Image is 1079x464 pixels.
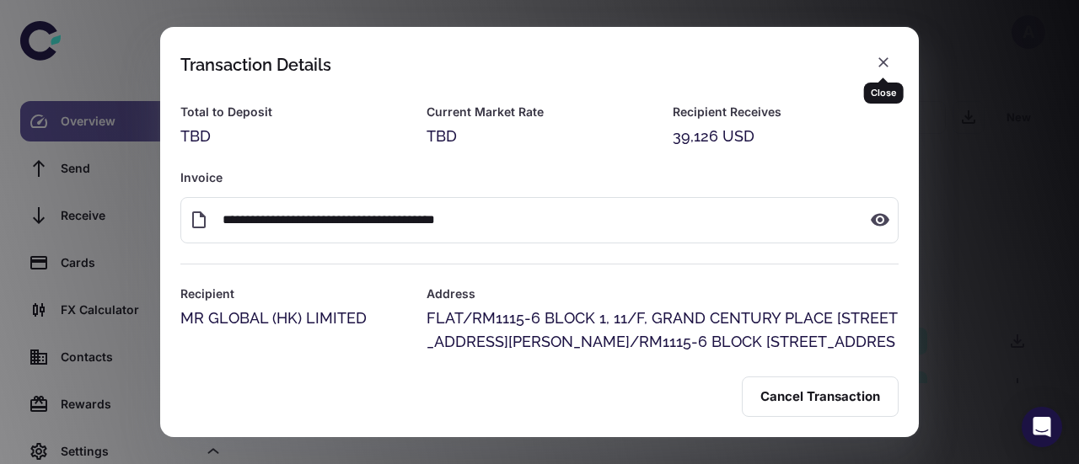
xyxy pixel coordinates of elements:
[180,125,406,148] div: TBD
[673,103,899,121] h6: Recipient Receives
[742,376,899,417] button: Cancel Transaction
[427,307,899,377] div: FLAT/RM1115-6 BLOCK 1, 11/F, GRAND CENTURY PLACE [STREET_ADDRESS][PERSON_NAME]/RM1115-6 BLOCK [ST...
[180,103,406,121] h6: Total to Deposit
[427,125,652,148] div: TBD
[673,125,899,148] div: 39,126 USD
[864,83,904,104] div: Close
[180,307,406,330] div: MR GLOBAL (HK) LIMITED
[427,103,652,121] h6: Current Market Rate
[180,168,899,187] h6: Invoice
[180,55,331,75] div: Transaction Details
[1022,407,1062,447] div: Open Intercom Messenger
[427,285,899,303] h6: Address
[180,285,406,303] h6: Recipient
